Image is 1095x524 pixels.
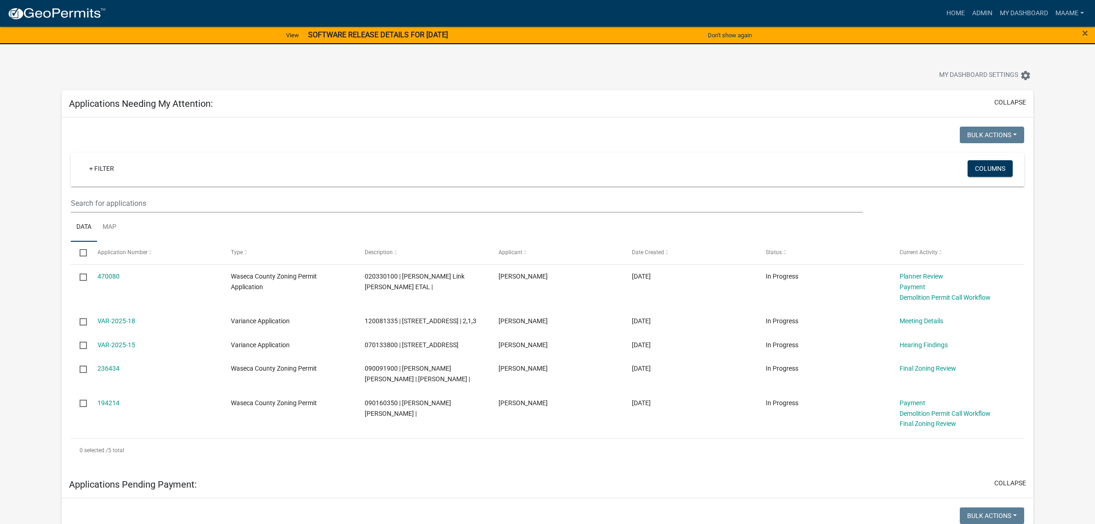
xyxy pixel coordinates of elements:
span: ERIN EDWARDS [499,317,548,325]
span: Type [231,249,243,256]
a: VAR-2025-15 [97,341,135,349]
datatable-header-cell: Description [356,242,490,264]
button: Bulk Actions [960,127,1024,143]
a: Data [71,213,97,242]
a: View [282,28,303,43]
span: In Progress [766,399,798,407]
h5: Applications Needing My Attention: [69,98,213,109]
span: In Progress [766,341,798,349]
span: 120081335 | 37516 CLEAR LAKE DR | 2,1,3 [365,317,476,325]
span: × [1082,27,1088,40]
button: Columns [968,160,1013,177]
button: My Dashboard Settingssettings [932,66,1038,84]
a: 236434 [97,365,120,372]
span: Date Created [632,249,664,256]
a: Demolition Permit Call Workflow [900,294,991,301]
button: Close [1082,28,1088,39]
datatable-header-cell: Type [222,242,356,264]
a: My Dashboard [996,5,1052,22]
span: Status [766,249,782,256]
a: Home [943,5,969,22]
a: Hearing Findings [900,341,948,349]
span: Applicant [499,249,522,256]
span: My Dashboard Settings [939,70,1018,81]
div: 5 total [71,439,1024,462]
span: Waseca County Zoning Permit Application [231,273,317,291]
a: + Filter [82,160,121,177]
a: Planner Review [900,273,943,280]
span: 05/28/2025 [632,341,651,349]
span: Variance Application [231,317,290,325]
span: 070133800 | 17674 240TH ST | 8 [365,341,459,349]
button: collapse [994,478,1026,488]
button: Bulk Actions [960,507,1024,524]
span: Application Number [97,249,148,256]
h5: Applications Pending Payment: [69,479,197,490]
a: 470080 [97,273,120,280]
a: Meeting Details [900,317,943,325]
input: Search for applications [71,194,863,213]
span: 08/27/2025 [632,317,651,325]
datatable-header-cell: Application Number [88,242,222,264]
datatable-header-cell: Date Created [623,242,757,264]
span: 11/21/2023 [632,399,651,407]
span: Matt Holland [499,341,548,349]
div: collapse [62,117,1033,471]
a: Payment [900,283,925,291]
a: Maame [1052,5,1088,22]
datatable-header-cell: Status [757,242,891,264]
span: Current Activity [900,249,938,256]
button: Don't show again [704,28,756,43]
span: 090091900 | WILLIAM DEREK BREWER | BECKY BREWER | [365,365,470,383]
span: 020330100 | Laura Link Stewart ETAL | [365,273,464,291]
span: Waseca County Zoning Permit [231,399,317,407]
span: 03/22/2024 [632,365,651,372]
a: Admin [969,5,996,22]
datatable-header-cell: Current Activity [890,242,1024,264]
datatable-header-cell: Applicant [489,242,623,264]
span: Jennifer VonEnde [499,273,548,280]
a: Final Zoning Review [900,365,956,372]
a: VAR-2025-18 [97,317,135,325]
span: Variance Application [231,341,290,349]
span: Description [365,249,393,256]
a: 194214 [97,399,120,407]
span: In Progress [766,317,798,325]
span: 08/27/2025 [632,273,651,280]
span: Waseca County Zoning Permit [231,365,317,372]
span: Sonia Lara [499,399,548,407]
a: Map [97,213,122,242]
i: settings [1020,70,1031,81]
button: collapse [994,98,1026,107]
datatable-header-cell: Select [71,242,88,264]
span: Becky Brewer [499,365,548,372]
a: Payment [900,399,925,407]
a: Demolition Permit Call Workflow [900,410,991,417]
a: Final Zoning Review [900,420,956,427]
span: In Progress [766,365,798,372]
span: 0 selected / [80,447,108,454]
span: 090160350 | SONIA DOMINGUEZ LARA | [365,399,451,417]
span: In Progress [766,273,798,280]
strong: SOFTWARE RELEASE DETAILS FOR [DATE] [308,30,448,39]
